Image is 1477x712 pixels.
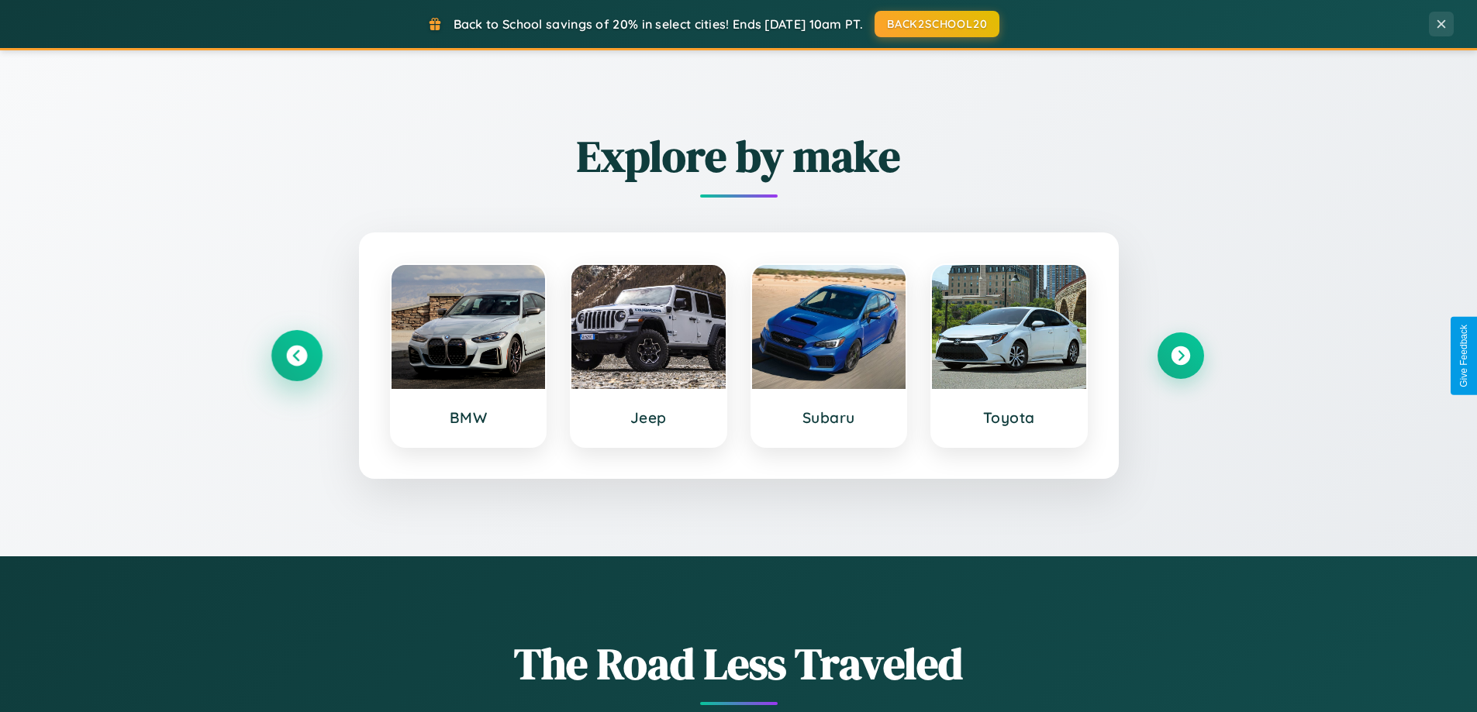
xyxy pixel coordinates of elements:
[274,126,1204,186] h2: Explore by make
[587,408,710,427] h3: Jeep
[274,634,1204,693] h1: The Road Less Traveled
[454,16,863,32] span: Back to School savings of 20% in select cities! Ends [DATE] 10am PT.
[407,408,530,427] h3: BMW
[875,11,999,37] button: BACK2SCHOOL20
[768,408,891,427] h3: Subaru
[1458,325,1469,387] div: Give Feedback
[947,408,1071,427] h3: Toyota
